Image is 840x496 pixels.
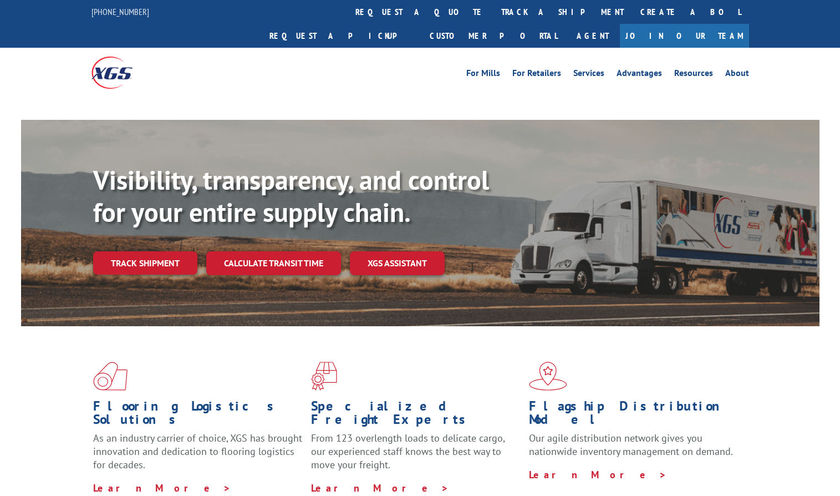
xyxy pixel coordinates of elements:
[620,24,749,48] a: Join Our Team
[261,24,421,48] a: Request a pickup
[91,6,149,17] a: [PHONE_NUMBER]
[529,432,733,458] span: Our agile distribution network gives you nationwide inventory management on demand.
[725,69,749,81] a: About
[93,362,128,391] img: xgs-icon-total-supply-chain-intelligence-red
[421,24,566,48] a: Customer Portal
[93,482,231,494] a: Learn More >
[350,251,445,275] a: XGS ASSISTANT
[512,69,561,81] a: For Retailers
[566,24,620,48] a: Agent
[311,482,449,494] a: Learn More >
[466,69,500,81] a: For Mills
[674,69,713,81] a: Resources
[617,69,662,81] a: Advantages
[93,432,302,471] span: As an industry carrier of choice, XGS has brought innovation and dedication to flooring logistics...
[93,163,489,229] b: Visibility, transparency, and control for your entire supply chain.
[311,399,521,432] h1: Specialized Freight Experts
[311,432,521,481] p: From 123 overlength loads to delicate cargo, our experienced staff knows the best way to move you...
[311,362,337,391] img: xgs-icon-focused-on-flooring-red
[206,251,341,275] a: Calculate transit time
[573,69,604,81] a: Services
[529,468,667,481] a: Learn More >
[529,362,567,391] img: xgs-icon-flagship-distribution-model-red
[93,399,303,432] h1: Flooring Logistics Solutions
[529,399,739,432] h1: Flagship Distribution Model
[93,251,197,275] a: Track shipment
